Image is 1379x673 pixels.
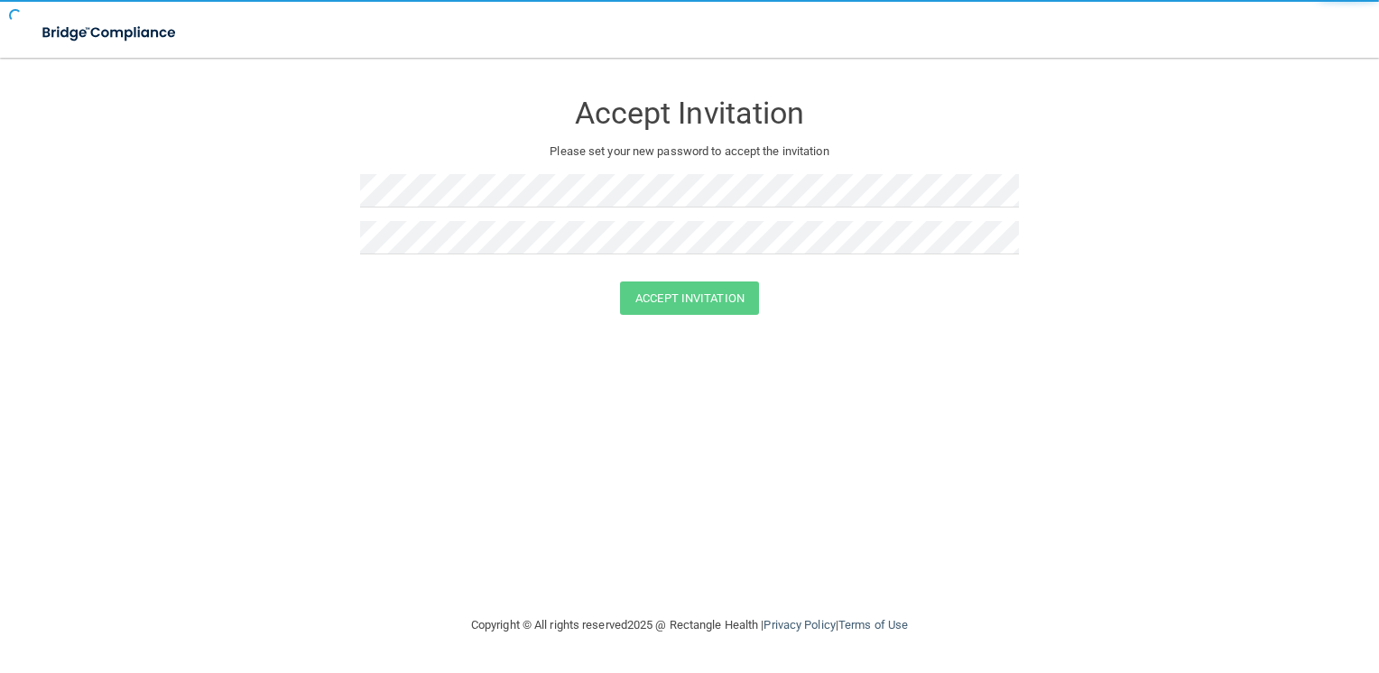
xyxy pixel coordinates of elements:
button: Accept Invitation [620,281,759,315]
img: bridge_compliance_login_screen.278c3ca4.svg [27,14,193,51]
div: Copyright © All rights reserved 2025 @ Rectangle Health | | [360,596,1019,654]
h3: Accept Invitation [360,97,1019,130]
a: Terms of Use [838,618,908,632]
a: Privacy Policy [764,618,835,632]
p: Please set your new password to accept the invitation [374,141,1005,162]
